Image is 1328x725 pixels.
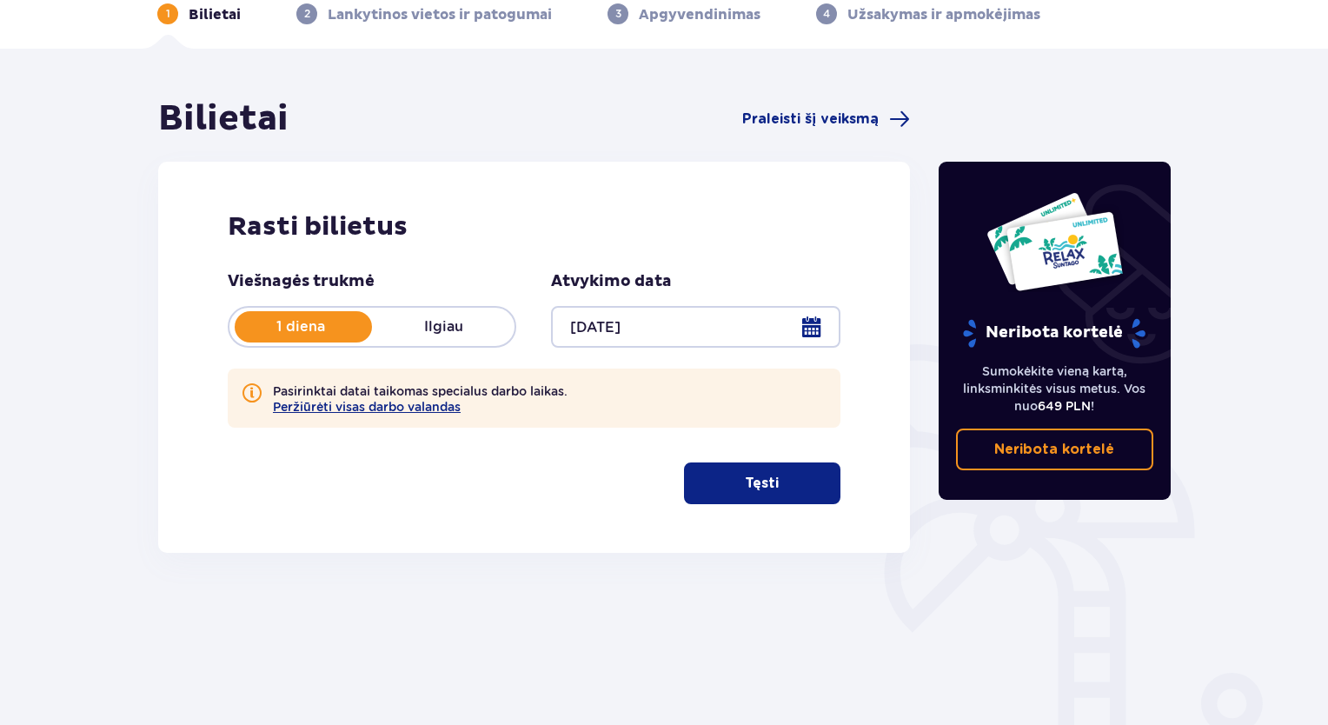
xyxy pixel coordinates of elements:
[615,7,621,20] font: 3
[424,318,463,335] font: Ilgiau
[742,112,879,126] font: Praleisti šį veiksmą
[228,271,375,291] font: Viešnagės trukmė
[742,109,910,130] a: Praleisti šį veiksmą
[158,97,289,141] font: Bilietai
[276,318,325,335] font: 1 diena
[847,6,1040,23] font: Užsakymas ir apmokėjimas
[328,6,552,23] font: Lankytinos vietos ir patogumai
[963,364,1145,413] font: Sumokėkite vieną kartą, linksminkitės visus metus. Vos nuo
[273,384,568,398] font: Pasirinktai datai taikomas specialus darbo laikas.
[1038,399,1091,413] font: 649 PLN
[1091,399,1094,413] font: !
[296,3,552,24] div: 2Lankytinos vietos ir patogumai
[189,6,241,23] font: Bilietai
[608,3,760,24] div: 3Apgyvendinimas
[166,7,170,20] font: 1
[816,3,1040,24] div: 4Užsakymas ir apmokėjimas
[823,7,830,20] font: 4
[304,7,310,20] font: 2
[986,323,1123,343] font: Neribota kortelė
[639,6,760,23] font: Apgyvendinimas
[273,400,461,414] button: Peržiūrėti visas darbo valandas
[157,3,241,24] div: 1Bilietai
[228,210,408,243] font: Rasti bilietus
[745,476,779,490] font: Tęsti
[551,271,672,291] font: Atvykimo data
[956,429,1154,470] a: Neribota kortelė
[994,442,1114,456] font: Neribota kortelė
[986,191,1124,292] img: Du įėjimo į „Suntago“ atvirukai su užrašu „NERIBOTAS POILSIS“ baltame fone su tropiniais lapais i...
[684,462,840,504] button: Tęsti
